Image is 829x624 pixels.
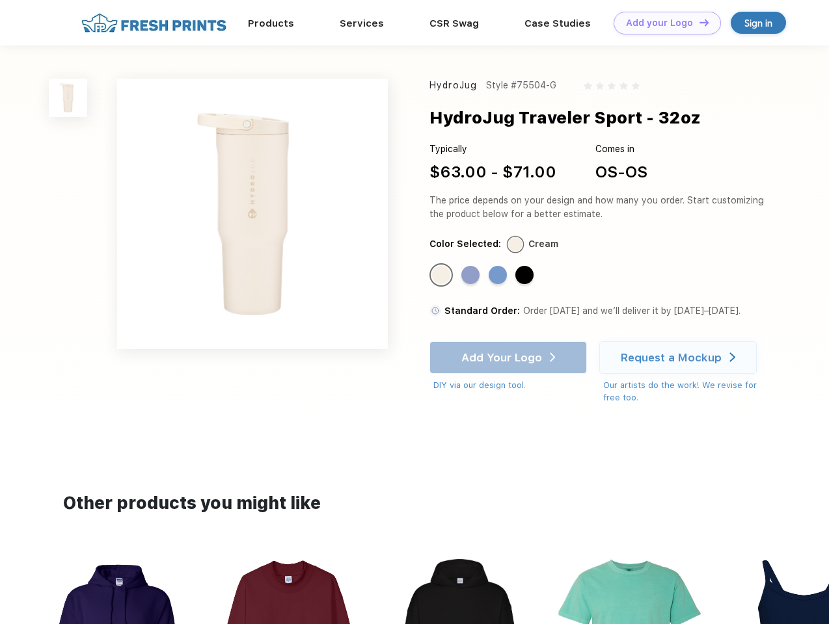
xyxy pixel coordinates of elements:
div: Other products you might like [63,491,765,516]
div: Color Selected: [429,237,501,251]
div: Add your Logo [626,18,693,29]
div: OS-OS [595,161,647,184]
img: standard order [429,305,441,317]
div: Sign in [744,16,772,31]
img: fo%20logo%202.webp [77,12,230,34]
div: Cream [528,237,558,251]
img: gray_star.svg [619,82,627,90]
div: Light Blue [489,266,507,284]
img: gray_star.svg [608,82,616,90]
img: func=resize&h=640 [117,79,388,349]
span: Standard Order: [444,305,520,316]
img: func=resize&h=100 [49,79,87,117]
div: Peri [461,266,480,284]
div: HydroJug Traveler Sport - 32oz [429,105,701,130]
div: Our artists do the work! We revise for free too. [603,379,769,404]
span: Order [DATE] and we’ll deliver it by [DATE]–[DATE]. [523,305,741,316]
div: Style #75504-G [486,79,556,92]
div: The price depends on your design and how many you order. Start customizing the product below for ... [429,194,769,221]
div: Comes in [595,142,647,156]
div: $63.00 - $71.00 [429,161,556,184]
div: Request a Mockup [621,351,722,364]
div: Cream [432,266,450,284]
div: DIY via our design tool. [433,379,587,392]
img: gray_star.svg [596,82,604,90]
div: Black [515,266,534,284]
a: Sign in [731,12,786,34]
img: gray_star.svg [632,82,640,90]
div: HydroJug [429,79,477,92]
img: gray_star.svg [584,82,591,90]
a: Products [248,18,294,29]
img: DT [700,19,709,26]
img: white arrow [729,352,735,362]
div: Typically [429,142,556,156]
